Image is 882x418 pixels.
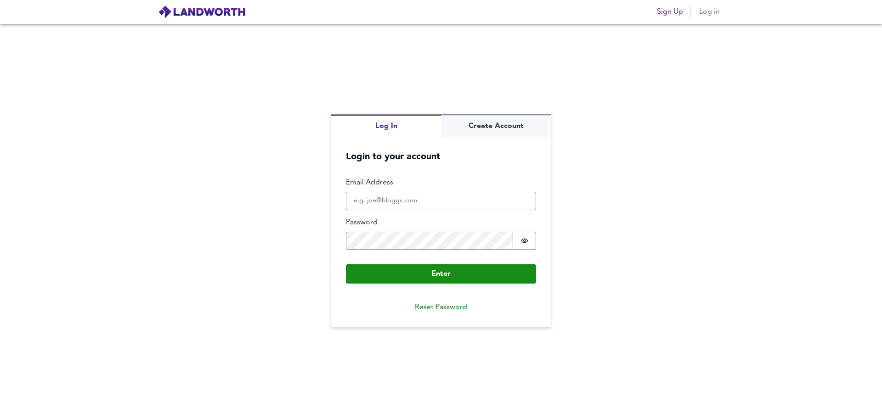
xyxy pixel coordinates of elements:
img: logo [158,5,246,19]
label: Password [346,217,536,228]
button: Log in [695,3,724,21]
button: Create Account [441,115,551,137]
button: Enter [346,264,536,284]
button: Log In [331,115,441,137]
h5: Login to your account [331,137,551,163]
label: Email Address [346,178,536,188]
span: Sign Up [657,6,683,18]
button: Reset Password [407,298,475,317]
button: Sign Up [653,3,687,21]
button: Show password [513,232,536,250]
input: e.g. joe@bloggs.com [346,192,536,210]
span: Log in [698,6,720,18]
